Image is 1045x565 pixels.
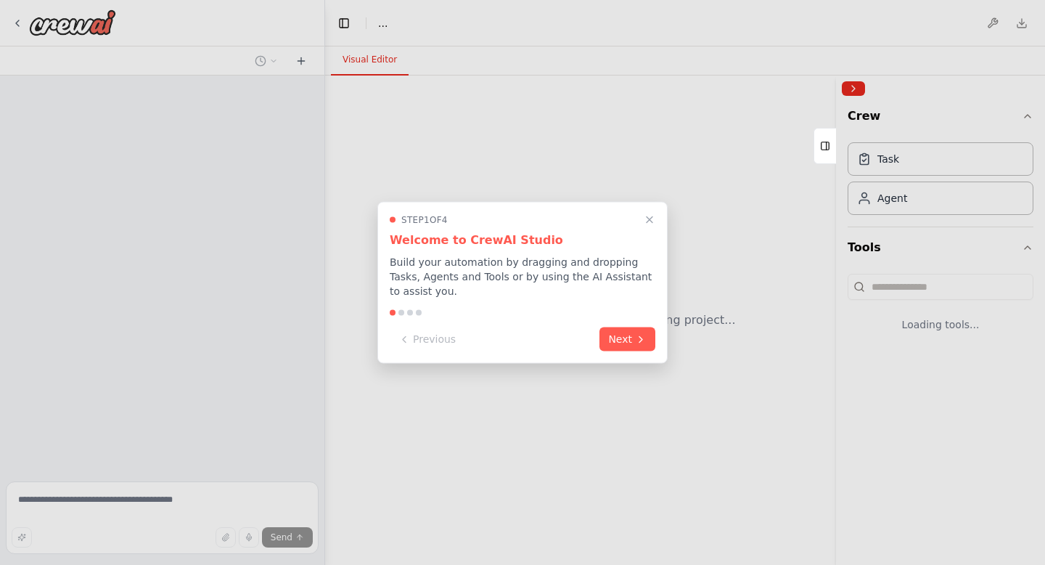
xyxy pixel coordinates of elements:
[390,255,655,298] p: Build your automation by dragging and dropping Tasks, Agents and Tools or by using the AI Assista...
[390,328,464,351] button: Previous
[334,13,354,33] button: Hide left sidebar
[401,214,448,226] span: Step 1 of 4
[641,211,658,229] button: Close walkthrough
[390,232,655,249] h3: Welcome to CrewAI Studio
[599,328,655,351] button: Next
